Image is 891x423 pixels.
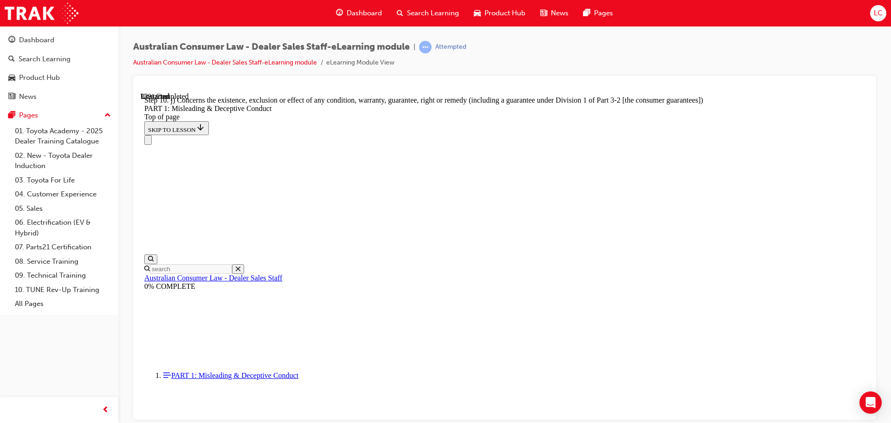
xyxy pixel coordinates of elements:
[4,4,724,12] div: Step 10. j) Concerns the existence, exclusion or effect of any condition, warranty, guarantee, ri...
[11,173,115,188] a: 03. Toyota For Life
[102,404,109,416] span: prev-icon
[874,8,883,19] span: LC
[389,4,466,23] a: search-iconSearch Learning
[11,215,115,240] a: 06. Electrification (EV & Hybrid)
[435,43,466,52] div: Attempted
[4,107,115,124] button: Pages
[19,72,60,83] div: Product Hub
[133,42,410,52] span: Australian Consumer Law - Dealer Sales Staff-eLearning module
[8,55,15,64] span: search-icon
[11,268,115,283] a: 09. Technical Training
[540,7,547,19] span: news-icon
[5,3,78,24] img: Trak
[4,29,68,43] button: SKIP TO LESSON
[583,7,590,19] span: pages-icon
[870,5,886,21] button: LC
[413,42,415,52] span: |
[19,110,38,121] div: Pages
[859,391,882,414] div: Open Intercom Messenger
[11,283,115,297] a: 10. TUNE Rev-Up Training
[104,110,111,122] span: up-icon
[19,35,54,46] div: Dashboard
[4,51,115,68] a: Search Learning
[4,32,115,49] a: Dashboard
[4,190,724,198] div: 0% COMPLETE
[11,202,115,216] a: 05. Sales
[4,69,115,86] a: Product Hub
[4,12,724,20] div: PART 1: Misleading & Deceptive Conduct
[7,34,65,41] span: SKIP TO LESSON
[4,20,724,29] div: Top of page
[551,8,568,19] span: News
[11,297,115,311] a: All Pages
[11,149,115,173] a: 02. New - Toyota Dealer Induction
[397,7,403,19] span: search-icon
[533,4,576,23] a: news-iconNews
[407,8,459,19] span: Search Learning
[133,59,317,66] a: Australian Consumer Law - Dealer Sales Staff-eLearning module
[8,74,15,82] span: car-icon
[8,111,15,120] span: pages-icon
[466,4,533,23] a: car-iconProduct Hub
[4,182,142,189] a: Australian Consumer Law - Dealer Sales Staff
[11,240,115,254] a: 07. Parts21 Certification
[594,8,613,19] span: Pages
[4,162,17,172] button: Open search menu
[19,54,71,65] div: Search Learning
[474,7,481,19] span: car-icon
[9,172,91,182] input: Search
[347,8,382,19] span: Dashboard
[4,30,115,107] button: DashboardSearch LearningProduct HubNews
[4,43,11,52] button: Close navigation menu
[91,172,103,182] button: Close search menu
[11,124,115,149] a: 01. Toyota Academy - 2025 Dealer Training Catalogue
[326,58,394,68] li: eLearning Module View
[4,88,115,105] a: News
[19,91,37,102] div: News
[11,254,115,269] a: 08. Service Training
[8,36,15,45] span: guage-icon
[329,4,389,23] a: guage-iconDashboard
[8,93,15,101] span: news-icon
[11,187,115,202] a: 04. Customer Experience
[484,8,525,19] span: Product Hub
[336,7,343,19] span: guage-icon
[419,41,432,53] span: learningRecordVerb_ATTEMPT-icon
[576,4,620,23] a: pages-iconPages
